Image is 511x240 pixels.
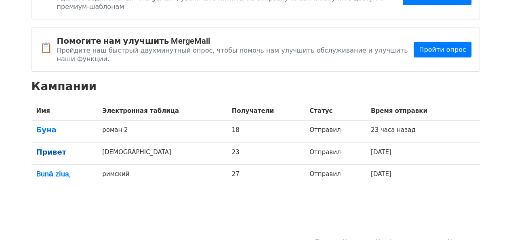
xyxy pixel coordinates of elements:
[419,46,466,53] font: Пройти опрос
[309,170,341,178] font: Отправил
[371,149,391,156] a: [DATE]
[36,170,93,178] a: Bună ziua,
[57,36,210,46] font: Помогите нам улучшить MergeMail
[309,126,341,134] font: Отправил
[309,107,332,115] font: Статус
[232,107,274,115] font: Получатели
[102,107,179,115] font: Электронная таблица
[36,170,71,178] font: Bună ziua,
[371,170,391,178] a: [DATE]
[36,125,93,134] a: Буна
[232,126,240,134] font: 18
[414,42,471,57] a: Пройти опрос
[309,149,341,156] font: Отправил
[57,47,408,63] font: Пройдите наш быстрый двухминутный опрос, чтобы помочь нам улучшить обслуживание и улучшить наши ф...
[36,148,67,156] font: Привет
[40,42,52,53] font: 📋
[232,149,240,156] font: 23
[471,201,511,240] div: Chat-widget
[32,80,97,93] font: Кампании
[102,170,129,178] font: римский
[471,201,511,240] iframe: Chat Widget
[232,170,240,178] font: 27
[371,107,427,115] font: Время отправки
[371,126,416,134] a: 23 часа назад
[102,126,128,134] font: роман 2
[36,148,93,157] a: Привет
[36,107,50,115] font: Имя
[36,125,57,134] font: Буна
[102,149,171,156] font: [DEMOGRAPHIC_DATA]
